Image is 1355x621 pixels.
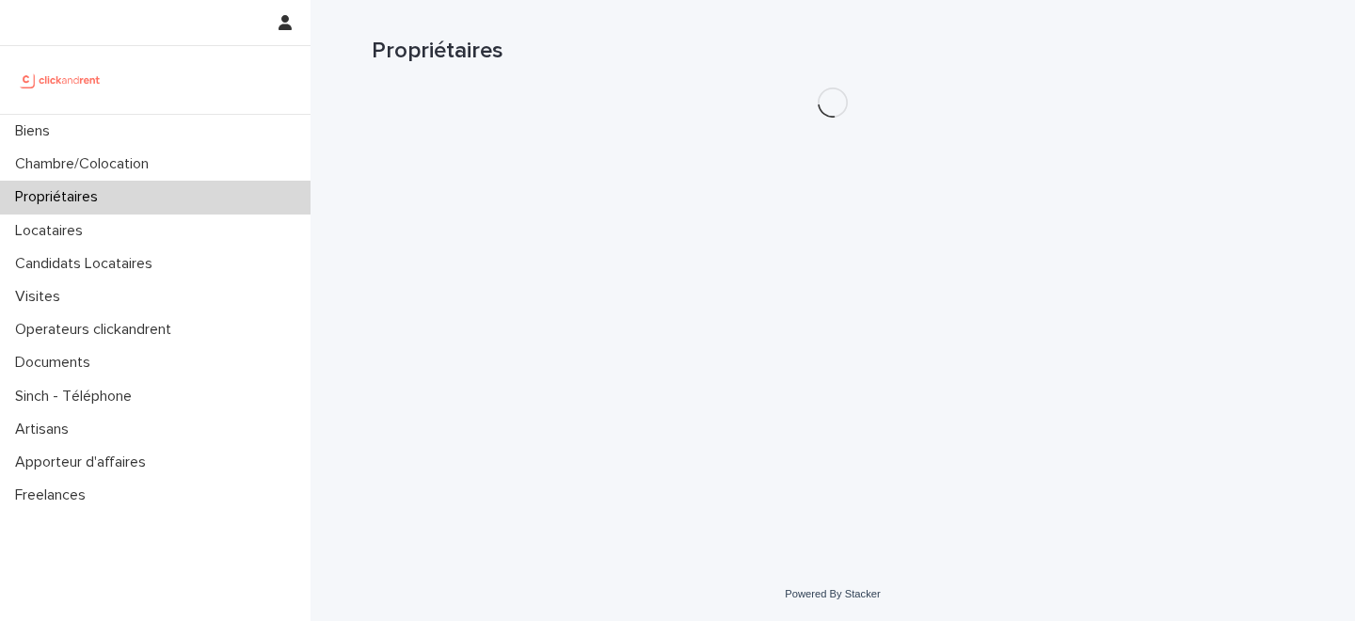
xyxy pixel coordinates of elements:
p: Sinch - Téléphone [8,388,147,406]
p: Chambre/Colocation [8,155,164,173]
p: Documents [8,354,105,372]
p: Operateurs clickandrent [8,321,186,339]
h1: Propriétaires [372,38,1294,65]
p: Propriétaires [8,188,113,206]
p: Biens [8,122,65,140]
p: Artisans [8,421,84,438]
p: Freelances [8,486,101,504]
img: UCB0brd3T0yccxBKYDjQ [15,61,106,99]
a: Powered By Stacker [785,588,880,599]
p: Apporteur d'affaires [8,454,161,471]
p: Candidats Locataires [8,255,167,273]
p: Visites [8,288,75,306]
p: Locataires [8,222,98,240]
